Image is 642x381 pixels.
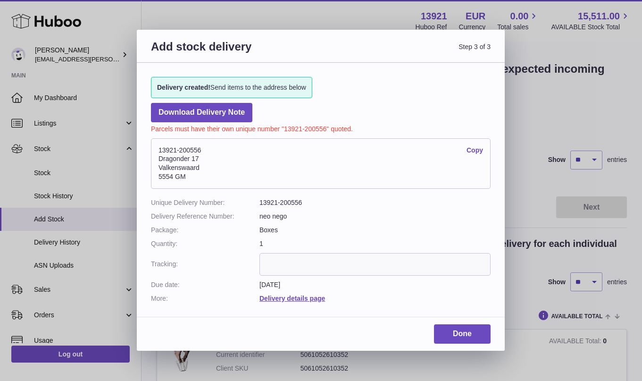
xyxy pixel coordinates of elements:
[151,103,252,122] a: Download Delivery Note
[151,122,491,134] p: Parcels must have their own unique number "13921-200556" quoted.
[467,146,483,155] a: Copy
[259,239,491,248] dd: 1
[434,324,491,344] a: Done
[151,39,321,65] h3: Add stock delivery
[157,83,306,92] span: Send items to the address below
[151,294,259,303] dt: More:
[151,198,259,207] dt: Unique Delivery Number:
[259,226,491,235] dd: Boxes
[151,239,259,248] dt: Quantity:
[259,280,491,289] dd: [DATE]
[259,212,491,221] dd: neo nego
[151,280,259,289] dt: Due date:
[151,212,259,221] dt: Delivery Reference Number:
[321,39,491,65] span: Step 3 of 3
[259,295,325,302] a: Delivery details page
[157,84,210,91] strong: Delivery created!
[151,138,491,189] address: 13921-200556 Dragonder 17 Valkenswaard 5554 GM
[151,226,259,235] dt: Package:
[259,198,491,207] dd: 13921-200556
[151,253,259,276] dt: Tracking:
